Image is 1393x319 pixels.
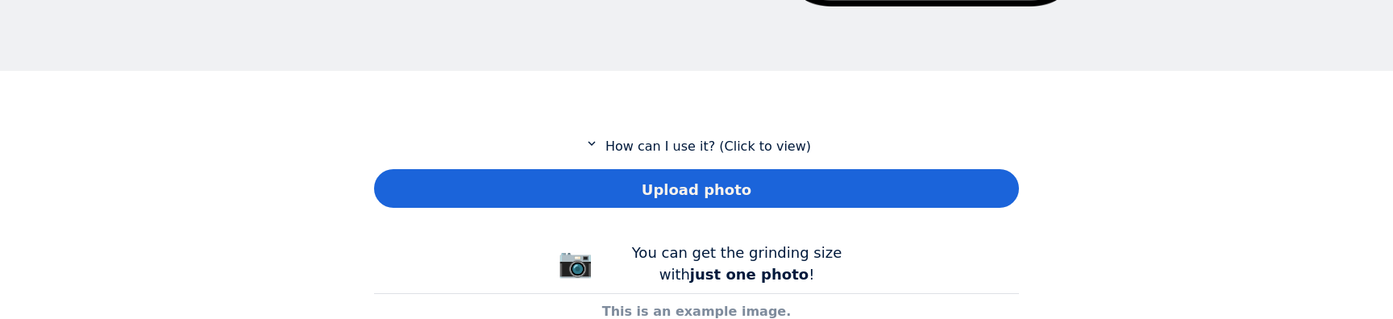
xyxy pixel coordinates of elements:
mat-icon: expand_more [582,136,601,151]
span: 📷 [558,246,593,279]
p: How can I use it? (Click to view) [374,136,1019,156]
span: Upload photo [642,179,751,201]
b: just one photo [690,266,809,283]
div: You can get the grinding size with ! [616,242,858,285]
